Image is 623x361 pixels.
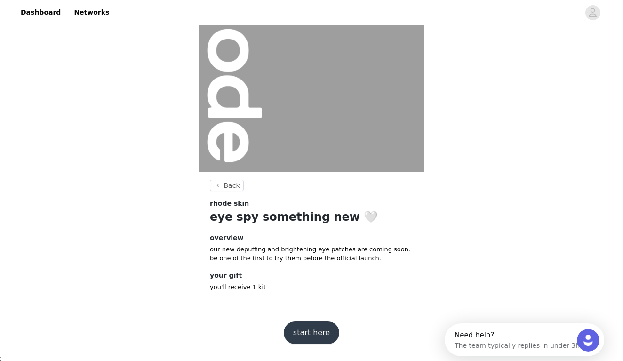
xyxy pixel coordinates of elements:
[210,180,244,191] button: Back
[588,5,597,20] div: avatar
[15,2,66,23] a: Dashboard
[284,321,339,344] button: start here
[10,8,135,16] div: Need help?
[210,233,413,243] h4: overview
[210,271,413,281] h4: your gift
[210,209,413,225] h1: eye spy something new 🤍
[445,323,604,356] iframe: Intercom live chat discovery launcher
[210,199,249,209] span: rhode skin
[10,16,135,25] div: The team typically replies in under 3h
[210,245,413,263] p: our new depuffing and brightening eye patches are coming soon. be one of the first to try them be...
[4,4,163,30] div: Open Intercom Messenger
[68,2,115,23] a: Networks
[210,282,413,292] p: you'll receive 1 kit
[577,329,599,352] iframe: Intercom live chat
